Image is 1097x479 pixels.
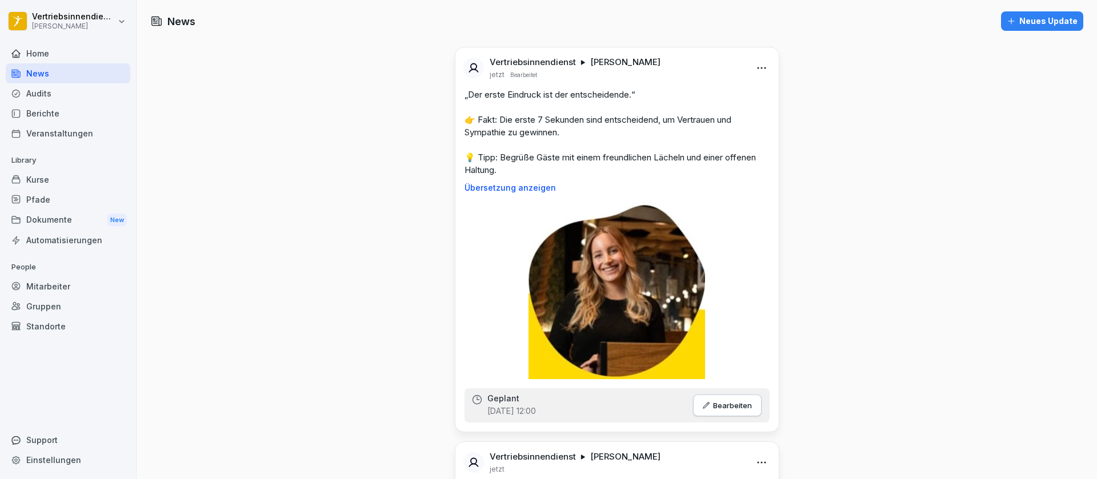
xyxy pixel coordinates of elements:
a: Audits [6,83,130,103]
p: [PERSON_NAME] [32,22,115,30]
button: Bearbeiten [693,395,762,416]
p: Vertriebsinnendienst [490,57,576,68]
p: Vertriebsinnendienst [32,12,115,22]
div: Support [6,430,130,450]
p: Bearbeiten [713,401,752,410]
p: Übersetzung anzeigen [465,183,770,192]
p: [PERSON_NAME] [590,451,660,462]
a: Mitarbeiter [6,276,130,296]
button: Neues Update [1001,11,1083,31]
p: People [6,258,130,276]
a: Standorte [6,316,130,336]
p: [PERSON_NAME] [590,57,660,68]
a: Einstellungen [6,450,130,470]
a: Berichte [6,103,130,123]
a: News [6,63,130,83]
div: New [107,214,127,227]
a: Home [6,43,130,63]
a: Pfade [6,190,130,210]
p: [DATE] 12:00 [487,405,536,417]
div: Dokumente [6,210,130,231]
div: Neues Update [1007,15,1078,27]
p: jetzt [490,70,505,79]
a: Veranstaltungen [6,123,130,143]
p: Bearbeitet [510,70,537,79]
p: Geplant [487,394,519,403]
a: Automatisierungen [6,230,130,250]
a: Gruppen [6,296,130,316]
p: jetzt [490,465,505,474]
p: „Der erste Eindruck ist der entscheidende.“ 👉 Fakt: Die erste 7 Sekunden sind entscheidend, um Ve... [465,88,770,176]
h1: News [167,14,195,29]
p: Vertriebsinnendienst [490,451,576,462]
img: g2sav21xnkilg2851ekgkkp5.png [529,202,705,379]
a: Kurse [6,170,130,190]
p: Library [6,151,130,170]
a: DokumenteNew [6,210,130,231]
